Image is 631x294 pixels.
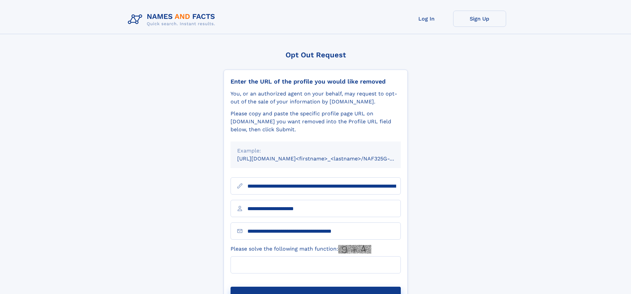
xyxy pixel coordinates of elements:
label: Please solve the following math function: [231,245,371,254]
div: You, or an authorized agent on your behalf, may request to opt-out of the sale of your informatio... [231,90,401,106]
div: Opt Out Request [224,51,408,59]
div: Example: [237,147,394,155]
div: Enter the URL of the profile you would like removed [231,78,401,85]
a: Log In [400,11,453,27]
a: Sign Up [453,11,506,27]
img: Logo Names and Facts [125,11,221,29]
small: [URL][DOMAIN_NAME]<firstname>_<lastname>/NAF325G-xxxxxxxx [237,155,413,162]
div: Please copy and paste the specific profile page URL on [DOMAIN_NAME] you want removed into the Pr... [231,110,401,134]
